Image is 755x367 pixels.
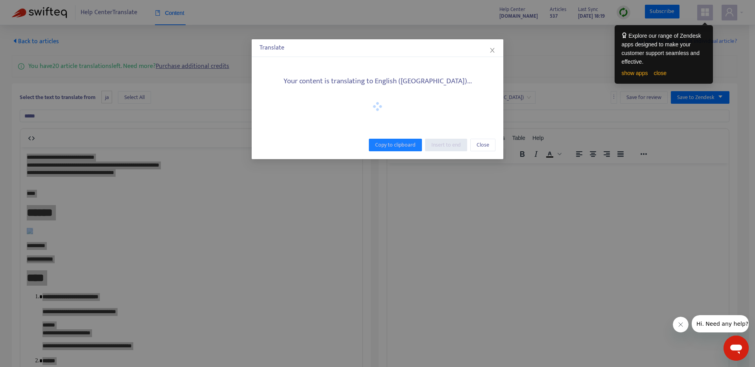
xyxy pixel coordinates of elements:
[470,139,495,151] button: Close
[425,139,467,151] button: Insert to end
[724,336,749,361] iframe: メッセージングウィンドウを開くボタン
[489,47,495,53] span: close
[260,77,495,86] h5: Your content is translating to English ([GEOGRAPHIC_DATA])...
[6,6,335,14] body: Rich Text Area. Press ALT-0 for help.
[6,81,13,87] img: 4798616737182
[477,141,489,149] span: Close
[673,317,689,332] iframe: メッセージを閉じる
[22,238,28,244] img: 4798659579294
[369,139,422,151] button: Copy to clipboard
[488,46,497,55] button: Close
[692,315,749,332] iframe: 会社からのメッセージ
[654,70,667,76] a: close
[260,43,495,53] div: Translate
[622,70,648,76] a: show apps
[622,31,706,66] div: Explore our range of Zendesk apps designed to make your customer support seamless and effective.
